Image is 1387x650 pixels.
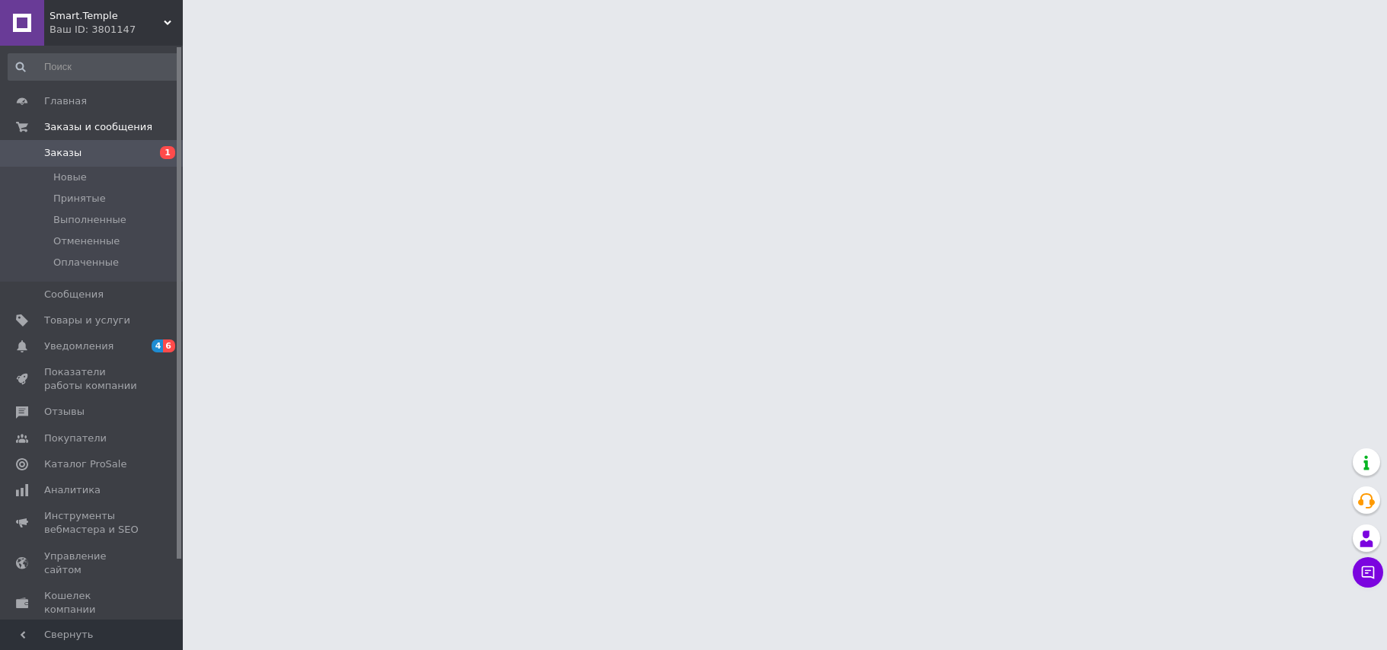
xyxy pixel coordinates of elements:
[44,483,101,497] span: Аналитика
[50,23,183,37] div: Ваш ID: 3801147
[53,234,120,248] span: Отмененные
[44,509,141,537] span: Инструменты вебмастера и SEO
[44,339,113,353] span: Уведомления
[50,9,164,23] span: Smart.Temple
[160,146,175,159] span: 1
[44,405,85,419] span: Отзывы
[53,192,106,206] span: Принятые
[44,288,104,301] span: Сообщения
[53,213,126,227] span: Выполненные
[44,94,87,108] span: Главная
[53,170,87,184] span: Новые
[44,432,107,445] span: Покупатели
[1353,557,1383,588] button: Чат с покупателем
[44,365,141,393] span: Показатели работы компании
[44,589,141,617] span: Кошелек компании
[44,550,141,577] span: Управление сайтом
[8,53,179,81] input: Поиск
[44,120,152,134] span: Заказы и сообщения
[152,339,164,352] span: 4
[44,314,130,327] span: Товары и услуги
[44,457,126,471] span: Каталог ProSale
[53,256,119,269] span: Оплаченные
[163,339,175,352] span: 6
[44,146,81,160] span: Заказы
